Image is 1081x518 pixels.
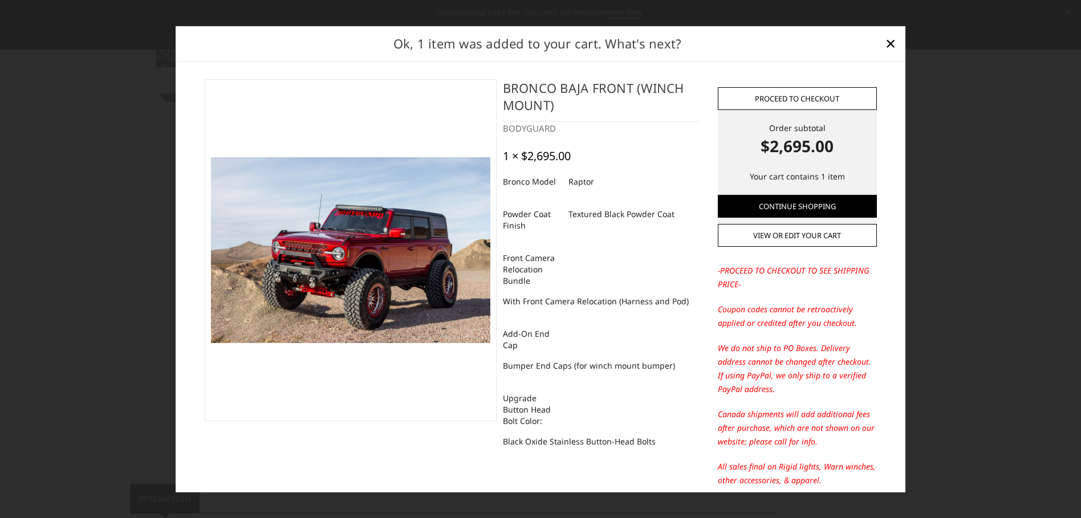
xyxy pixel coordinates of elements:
[503,122,700,135] div: BODYGUARD
[503,149,571,162] div: 1 × $2,695.00
[718,460,877,487] p: All sales final on Rigid lights, Warn winches, other accessories, & apparel.
[718,87,877,110] a: Proceed to checkout
[718,407,877,448] p: Canada shipments will add additional fees after purchase, which are not shown on our website; ple...
[718,170,877,183] p: Your cart contains 1 item
[503,388,560,431] dt: Upgrade Button Head Bolt Color:
[718,341,877,396] p: We do not ship to PO Boxes. Delivery address cannot be changed after checkout. If using PayPal, w...
[211,157,490,343] img: Bronco Baja Front (winch mount)
[718,122,877,158] div: Order subtotal
[881,34,900,52] a: Close
[718,303,877,330] p: Coupon codes cannot be retroactively applied or credited after you checkout.
[718,134,877,158] strong: $2,695.00
[503,203,560,235] dt: Powder Coat Finish
[194,34,881,52] h2: Ok, 1 item was added to your cart. What's next?
[503,323,560,355] dt: Add-On End Cap
[718,264,877,291] p: -PROCEED TO CHECKOUT TO SEE SHIPPING PRICE-
[1024,463,1081,518] iframe: Chat Widget
[503,171,560,191] dt: Bronco Model
[718,224,877,247] a: View or edit your cart
[503,291,689,311] dd: With Front Camera Relocation (Harness and Pod)
[568,203,674,224] dd: Textured Black Powder Coat
[885,31,896,55] span: ×
[718,195,877,218] a: Continue Shopping
[503,431,656,451] dd: Black Oxide Stainless Button-Head Bolts
[503,247,560,291] dt: Front Camera Relocation Bundle
[503,79,700,122] h4: Bronco Baja Front (winch mount)
[568,171,594,191] dd: Raptor
[503,355,675,376] dd: Bumper End Caps (for winch mount bumper)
